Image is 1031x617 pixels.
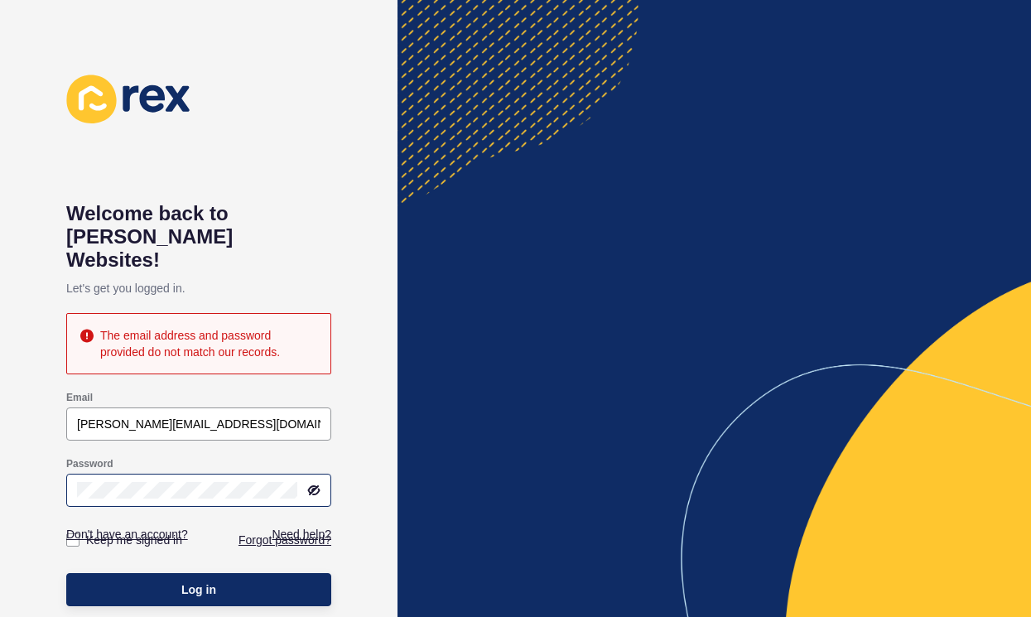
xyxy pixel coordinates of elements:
a: Don't have an account? [66,526,188,542]
input: e.g. name@company.com [77,416,320,432]
p: Let's get you logged in. [66,272,331,305]
button: Log in [66,573,331,606]
span: Log in [181,581,216,598]
a: Need help? [272,526,331,542]
div: The email address and password provided do not match our records. [100,327,317,360]
h1: Welcome back to [PERSON_NAME] Websites! [66,202,331,272]
label: Password [66,457,113,470]
label: Email [66,391,93,404]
